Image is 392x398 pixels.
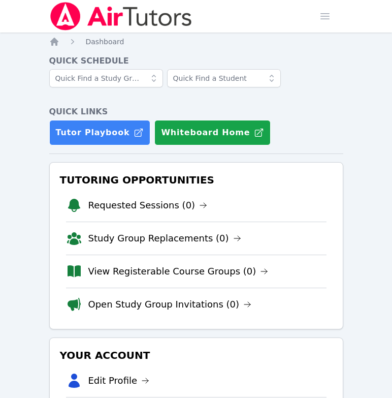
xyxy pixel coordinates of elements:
a: Study Group Replacements (0) [88,231,241,246]
h3: Tutoring Opportunities [58,171,335,189]
a: Edit Profile [88,374,150,388]
img: Air Tutors [49,2,193,30]
a: Dashboard [86,37,124,47]
nav: Breadcrumb [49,37,343,47]
a: Requested Sessions (0) [88,198,208,212]
span: Dashboard [86,38,124,46]
input: Quick Find a Student [167,69,281,87]
h4: Quick Links [49,106,343,118]
h4: Quick Schedule [49,55,343,67]
input: Quick Find a Study Group [49,69,163,87]
a: Open Study Group Invitations (0) [88,297,252,312]
h3: Your Account [58,346,335,364]
a: View Registerable Course Groups (0) [88,264,269,279]
button: Whiteboard Home [154,120,271,145]
a: Tutor Playbook [49,120,151,145]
